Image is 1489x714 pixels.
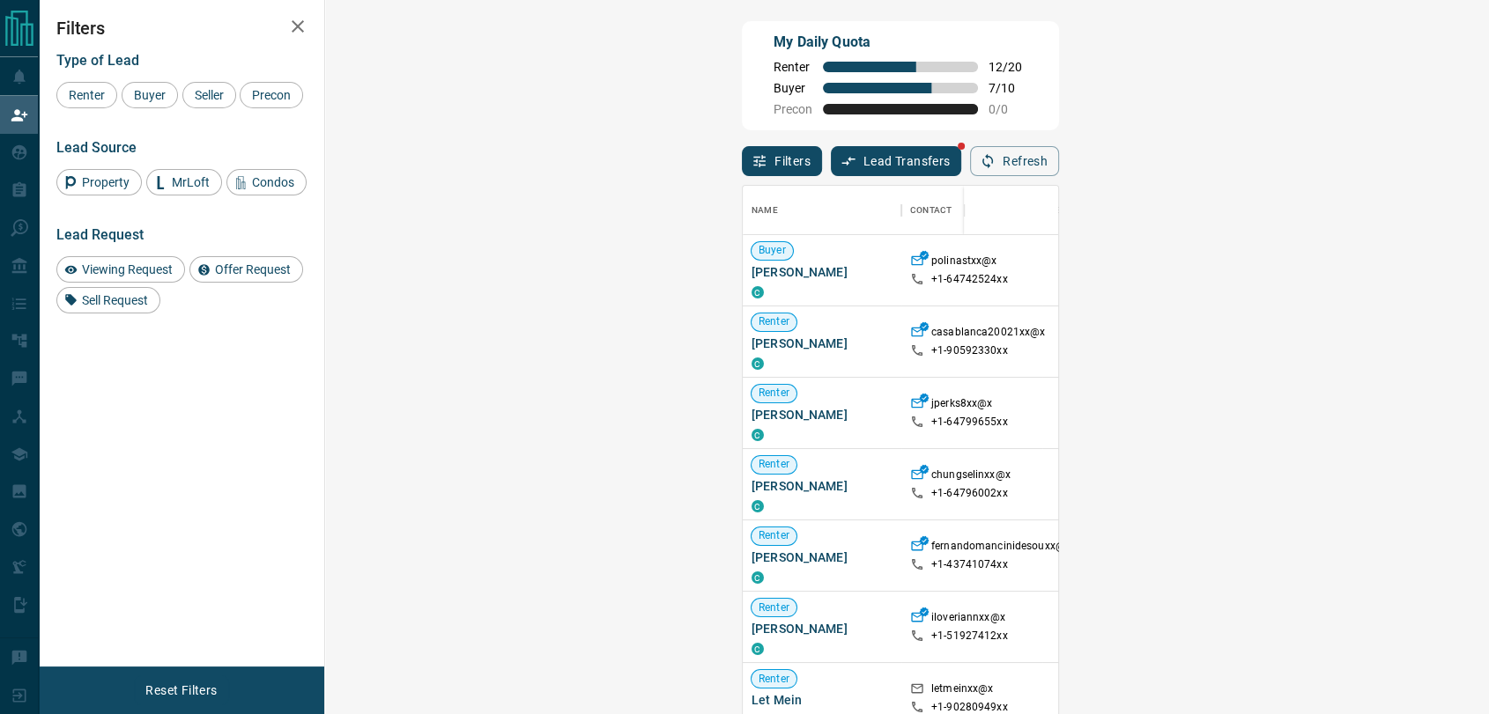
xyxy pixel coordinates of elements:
p: +1- 64796002xx [931,486,1008,501]
span: Precon [246,88,297,102]
span: MrLoft [166,175,216,189]
p: +1- 64799655xx [931,415,1008,430]
p: fernandomancinidesouxx@x [931,539,1070,557]
button: Refresh [970,146,1059,176]
p: My Daily Quota [774,32,1027,53]
div: Name [743,186,901,235]
p: +1- 43741074xx [931,557,1008,572]
span: Let Mein [752,691,893,709]
div: Contact [910,186,952,235]
p: +1- 51927412xx [931,629,1008,644]
span: 12 / 20 [989,60,1027,74]
div: condos.ca [752,643,764,655]
div: Offer Request [189,256,303,283]
div: condos.ca [752,571,764,584]
div: Property [56,169,142,195]
span: Renter [752,528,796,543]
span: Renter [752,600,796,615]
p: +1- 64742524xx [931,272,1008,287]
div: Name [752,186,778,235]
p: +1- 90592330xx [931,343,1008,358]
span: Condos [246,175,300,189]
div: Precon [240,82,303,108]
div: Sell Request [56,287,160,313]
span: Buyer [774,81,812,95]
span: 0 / 0 [989,102,1027,116]
span: [PERSON_NAME] [752,335,893,352]
div: condos.ca [752,429,764,441]
span: Renter [752,314,796,329]
span: Offer Request [209,262,297,276]
span: Renter [63,88,111,102]
div: Condos [226,169,307,195]
span: [PERSON_NAME] [752,620,893,637]
p: jperks8xx@x [931,396,992,415]
p: letmeinxx@x [931,681,993,700]
p: polinastxx@x [931,254,997,272]
p: casablanca20021xx@x [931,325,1045,343]
span: Renter [752,672,796,687]
span: Property [76,175,136,189]
div: condos.ca [752,357,764,370]
span: Buyer [752,243,793,258]
span: Renter [774,60,812,74]
span: Sell Request [76,293,154,307]
h2: Filters [56,18,307,39]
p: iloveriannxx@x [931,610,1005,629]
div: condos.ca [752,500,764,512]
span: Precon [774,102,812,116]
span: Viewing Request [76,262,179,276]
span: Renter [752,457,796,472]
button: Filters [742,146,822,176]
div: MrLoft [146,169,222,195]
span: Type of Lead [56,52,139,69]
span: [PERSON_NAME] [752,477,893,495]
div: Seller [182,82,236,108]
span: Seller [189,88,230,102]
span: Lead Source [56,139,137,156]
span: [PERSON_NAME] [752,548,893,566]
p: chungselinxx@x [931,467,1011,486]
div: condos.ca [752,286,764,298]
span: [PERSON_NAME] [752,406,893,423]
button: Reset Filters [134,675,228,705]
div: Buyer [122,82,178,108]
div: Viewing Request [56,256,185,283]
div: Renter [56,82,117,108]
button: Lead Transfers [831,146,962,176]
span: 7 / 10 [989,81,1027,95]
span: Lead Request [56,226,144,243]
span: [PERSON_NAME] [752,263,893,281]
span: Buyer [128,88,172,102]
span: Renter [752,386,796,401]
